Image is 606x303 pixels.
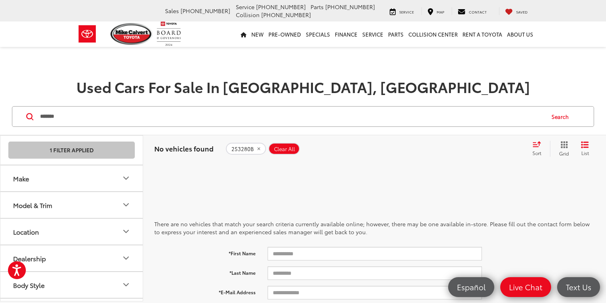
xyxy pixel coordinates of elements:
[0,165,144,191] button: MakeMake
[581,150,589,156] span: List
[360,21,386,47] a: Service
[0,272,144,298] button: Body StyleBody Style
[453,282,489,292] span: Español
[325,3,375,11] span: [PHONE_NUMBER]
[469,9,487,14] span: Contact
[460,21,505,47] a: Rent a Toyota
[236,11,260,19] span: Collision
[303,21,332,47] a: Specials
[500,277,551,297] a: Live Chat
[13,201,52,209] div: Model & Trim
[13,175,29,182] div: Make
[231,146,254,152] span: 253280B
[0,219,144,245] button: LocationLocation
[121,173,131,183] div: Make
[544,107,580,126] button: Search
[261,11,311,19] span: [PHONE_NUMBER]
[528,141,550,157] button: Select sort value
[399,9,414,14] span: Service
[532,150,541,156] span: Sort
[268,143,300,155] button: Clear All
[557,277,600,297] a: Text Us
[121,227,131,236] div: Location
[72,21,102,47] img: Toyota
[505,282,546,292] span: Live Chat
[154,220,595,236] p: There are no vehicles that match your search criteria currently available online; however, there ...
[274,146,295,152] span: Clear All
[111,23,153,45] img: Mike Calvert Toyota
[121,200,131,210] div: Model & Trim
[452,7,493,15] a: Contact
[505,21,536,47] a: About Us
[406,21,460,47] a: Collision Center
[559,150,569,157] span: Grid
[384,7,420,15] a: Service
[562,282,595,292] span: Text Us
[13,228,39,235] div: Location
[181,7,230,15] span: [PHONE_NUMBER]
[121,280,131,289] div: Body Style
[121,253,131,263] div: Dealership
[437,9,444,14] span: Map
[448,277,494,297] a: Español
[256,3,306,11] span: [PHONE_NUMBER]
[311,3,324,11] span: Parts
[516,9,528,14] span: Saved
[39,107,544,126] input: Search by Make, Model, or Keyword
[154,144,214,153] span: No vehicles found
[8,142,135,159] button: 1 Filter Applied
[165,7,179,15] span: Sales
[148,266,262,276] label: *Last Name
[386,21,406,47] a: Parts
[249,21,266,47] a: New
[13,281,45,289] div: Body Style
[550,141,575,157] button: Grid View
[332,21,360,47] a: Finance
[499,7,534,15] a: My Saved Vehicles
[238,21,249,47] a: Home
[421,7,450,15] a: Map
[13,254,46,262] div: Dealership
[236,3,254,11] span: Service
[226,143,266,155] button: remove 253280B
[0,192,144,218] button: Model & TrimModel & Trim
[575,141,595,157] button: List View
[148,247,262,257] label: *First Name
[0,245,144,271] button: DealershipDealership
[266,21,303,47] a: Pre-Owned
[148,286,262,296] label: *E-Mail Address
